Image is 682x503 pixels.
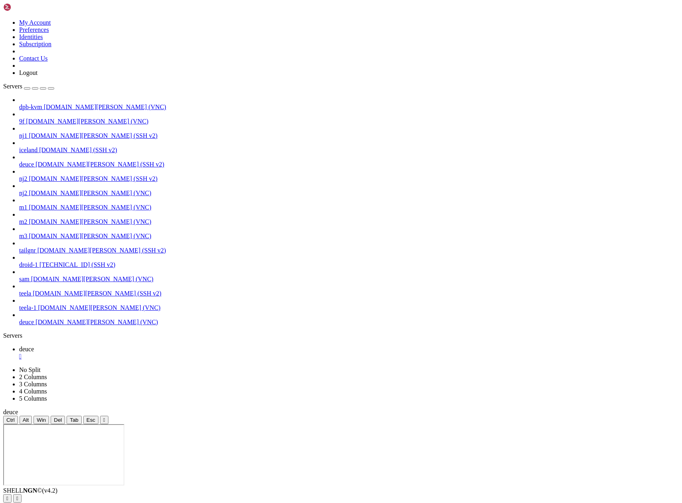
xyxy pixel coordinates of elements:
a: Contact Us [19,55,48,62]
a: tailgnr [DOMAIN_NAME][PERSON_NAME] (SSH v2) [19,247,679,254]
span: Tab [70,417,79,423]
a: 9f [DOMAIN_NAME][PERSON_NAME] (VNC) [19,118,679,125]
span: deuce [19,161,34,168]
a: Logout [19,69,37,76]
span: iceland [19,147,37,153]
a: 4 Columns [19,388,47,395]
li: nj1 [DOMAIN_NAME][PERSON_NAME] (SSH v2) [19,125,679,139]
span: Servers [3,83,22,90]
span: teela [19,290,31,297]
span: [DOMAIN_NAME][PERSON_NAME] (VNC) [35,319,158,325]
span: nj2 [19,175,27,182]
img: Shellngn [3,3,49,11]
li: m2 [DOMAIN_NAME][PERSON_NAME] (VNC) [19,211,679,225]
span: Alt [23,417,29,423]
a: 5 Columns [19,395,47,402]
span: deuce [3,409,18,415]
span: droid-1 [19,261,38,268]
span: [DOMAIN_NAME][PERSON_NAME] (VNC) [29,190,151,196]
a:  [19,353,679,360]
span: m3 [19,233,27,239]
span: m2 [19,218,27,225]
a: iceland [DOMAIN_NAME] (SSH v2) [19,147,679,154]
span: 9f [19,118,24,125]
li: m1 [DOMAIN_NAME][PERSON_NAME] (VNC) [19,197,679,211]
li: deuce [DOMAIN_NAME][PERSON_NAME] (VNC) [19,311,679,326]
a: sam [DOMAIN_NAME][PERSON_NAME] (VNC) [19,276,679,283]
a: deuce [DOMAIN_NAME][PERSON_NAME] (SSH v2) [19,161,679,168]
span: [DOMAIN_NAME][PERSON_NAME] (SSH v2) [35,161,164,168]
span: [DOMAIN_NAME][PERSON_NAME] (VNC) [38,304,161,311]
span: Ctrl [6,417,15,423]
button: Tab [67,416,82,424]
a: droid-1 [TECHNICAL_ID] (SSH v2) [19,261,679,268]
span: [DOMAIN_NAME][PERSON_NAME] (SSH v2) [33,290,161,297]
span: [DOMAIN_NAME][PERSON_NAME] (VNC) [26,118,148,125]
button: Alt [20,416,32,424]
span: [DOMAIN_NAME][PERSON_NAME] (SSH v2) [29,175,157,182]
button: Del [51,416,65,424]
li: deuce [DOMAIN_NAME][PERSON_NAME] (SSH v2) [19,154,679,168]
span: deuce [19,319,34,325]
li: droid-1 [TECHNICAL_ID] (SSH v2) [19,254,679,268]
a: 3 Columns [19,381,47,388]
a: deuce [19,346,679,360]
li: iceland [DOMAIN_NAME] (SSH v2) [19,139,679,154]
a: nj1 [DOMAIN_NAME][PERSON_NAME] (SSH v2) [19,132,679,139]
li: nj2 [DOMAIN_NAME][PERSON_NAME] (SSH v2) [19,168,679,182]
a: m3 [DOMAIN_NAME][PERSON_NAME] (VNC) [19,233,679,240]
span: [DOMAIN_NAME][PERSON_NAME] (VNC) [31,276,153,282]
a: teela-1 [DOMAIN_NAME][PERSON_NAME] (VNC) [19,304,679,311]
span: Win [37,417,46,423]
span: teela-1 [19,304,37,311]
a: deuce [DOMAIN_NAME][PERSON_NAME] (VNC) [19,319,679,326]
b: NGN [23,487,37,494]
a: My Account [19,19,51,26]
button: Ctrl [3,416,18,424]
li: nj2 [DOMAIN_NAME][PERSON_NAME] (VNC) [19,182,679,197]
span: [DOMAIN_NAME] (SSH v2) [39,147,117,153]
li: tailgnr [DOMAIN_NAME][PERSON_NAME] (SSH v2) [19,240,679,254]
a: nj2 [DOMAIN_NAME][PERSON_NAME] (SSH v2) [19,175,679,182]
li: 9f [DOMAIN_NAME][PERSON_NAME] (VNC) [19,111,679,125]
button: Win [33,416,49,424]
a: Subscription [19,41,51,47]
a: No Split [19,366,41,373]
span: [DOMAIN_NAME][PERSON_NAME] (VNC) [29,233,151,239]
span: [DOMAIN_NAME][PERSON_NAME] (VNC) [44,104,166,110]
li: sam [DOMAIN_NAME][PERSON_NAME] (VNC) [19,268,679,283]
a: teela [DOMAIN_NAME][PERSON_NAME] (SSH v2) [19,290,679,297]
div: Servers [3,332,679,339]
a: Preferences [19,26,49,33]
button:  [13,494,22,503]
span: 4.2.0 [42,487,58,494]
span: SHELL © [3,487,57,494]
span: m1 [19,204,27,211]
li: teela-1 [DOMAIN_NAME][PERSON_NAME] (VNC) [19,297,679,311]
span: nj2 [19,190,27,196]
span: [DOMAIN_NAME][PERSON_NAME] (VNC) [29,204,151,211]
button: Esc [83,416,98,424]
button:  [100,416,108,424]
div:  [16,495,18,501]
li: dpb-kvm [DOMAIN_NAME][PERSON_NAME] (VNC) [19,96,679,111]
a: Servers [3,83,54,90]
a: dpb-kvm [DOMAIN_NAME][PERSON_NAME] (VNC) [19,104,679,111]
span: deuce [19,346,34,352]
li: teela [DOMAIN_NAME][PERSON_NAME] (SSH v2) [19,283,679,297]
span: [DOMAIN_NAME][PERSON_NAME] (SSH v2) [37,247,166,254]
span: Del [54,417,62,423]
span: [TECHNICAL_ID] (SSH v2) [39,261,115,268]
span: Esc [86,417,95,423]
span: sam [19,276,29,282]
div:  [6,495,8,501]
span: dpb-kvm [19,104,42,110]
span: [DOMAIN_NAME][PERSON_NAME] (VNC) [29,218,151,225]
span: [DOMAIN_NAME][PERSON_NAME] (SSH v2) [29,132,157,139]
a: nj2 [DOMAIN_NAME][PERSON_NAME] (VNC) [19,190,679,197]
div:  [103,417,105,423]
span: nj1 [19,132,27,139]
span: tailgnr [19,247,36,254]
button:  [3,494,12,503]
